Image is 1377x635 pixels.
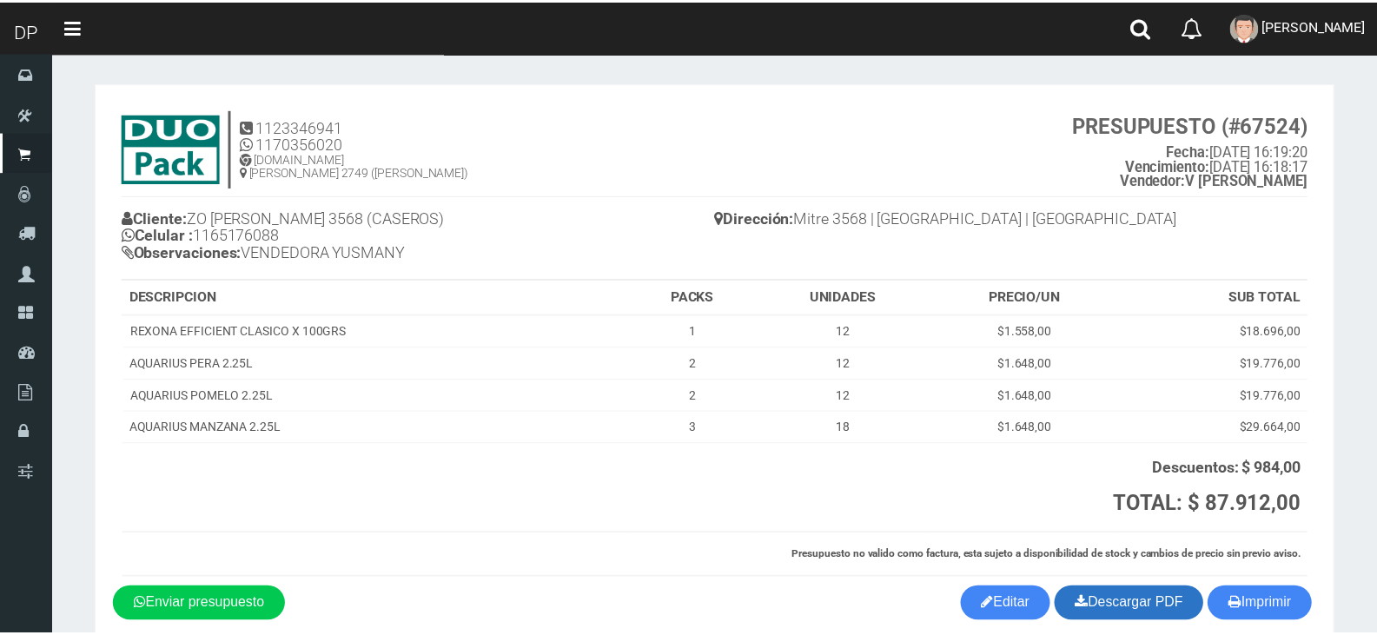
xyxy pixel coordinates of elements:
td: $18.696,00 [1129,315,1320,348]
h4: ZO [PERSON_NAME] 3568 (CASEROS) 1165176088 VENDEDORA YUSMANY [122,205,721,269]
th: DESCRIPCION [123,281,636,315]
td: 12 [762,347,940,380]
img: User Image [1241,12,1270,41]
td: $1.558,00 [939,315,1129,348]
a: Enviar presupuesto [114,588,288,623]
td: 2 [636,347,762,380]
th: SUB TOTAL [1129,281,1320,315]
td: 3 [636,412,762,444]
th: PACKS [636,281,762,315]
strong: Vendedor: [1130,172,1196,189]
td: REXONA EFFICIENT CLASICO X 100GRS [123,315,636,348]
td: $19.776,00 [1129,347,1320,380]
strong: Presupuesto no valido como factura, esta sujeto a disponibilidad de stock y cambios de precio sin... [799,550,1313,562]
th: UNIDADES [762,281,940,315]
td: $1.648,00 [939,380,1129,412]
td: $19.776,00 [1129,380,1320,412]
td: 2 [636,380,762,412]
b: Dirección: [721,208,801,227]
strong: Fecha: [1177,143,1221,160]
h4: Mitre 3568 | [GEOGRAPHIC_DATA] | [GEOGRAPHIC_DATA] [721,205,1320,235]
td: 12 [762,380,940,412]
b: V [PERSON_NAME] [1130,172,1320,189]
td: $1.648,00 [939,412,1129,444]
img: 9k= [122,114,222,183]
td: AQUARIUS PERA 2.25L [123,347,636,380]
a: Descargar PDF [1064,588,1215,623]
strong: Vencimiento: [1135,158,1221,175]
td: 18 [762,412,940,444]
b: Cliente: [122,208,189,227]
span: Enviar presupuesto [147,598,267,612]
td: $1.648,00 [939,347,1129,380]
b: Celular : [122,226,195,244]
b: Observaciones: [122,243,243,261]
h4: 1123346941 1170356020 [242,118,473,153]
td: $29.664,00 [1129,412,1320,444]
td: 1 [636,315,762,348]
td: AQUARIUS POMELO 2.25L [123,380,636,412]
strong: TOTAL: $ 87.912,00 [1123,493,1313,518]
th: PRECIO/UN [939,281,1129,315]
a: Editar [970,588,1060,623]
button: Imprimir [1219,588,1324,623]
strong: PRESUPUESTO (#67524) [1082,113,1320,137]
strong: Descuentos: $ 984,00 [1163,460,1313,478]
td: AQUARIUS MANZANA 2.25L [123,412,636,444]
h5: [DOMAIN_NAME] [PERSON_NAME] 2749 ([PERSON_NAME]) [242,153,473,180]
td: 12 [762,315,940,348]
small: [DATE] 16:19:20 [DATE] 16:18:17 [1082,114,1320,189]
